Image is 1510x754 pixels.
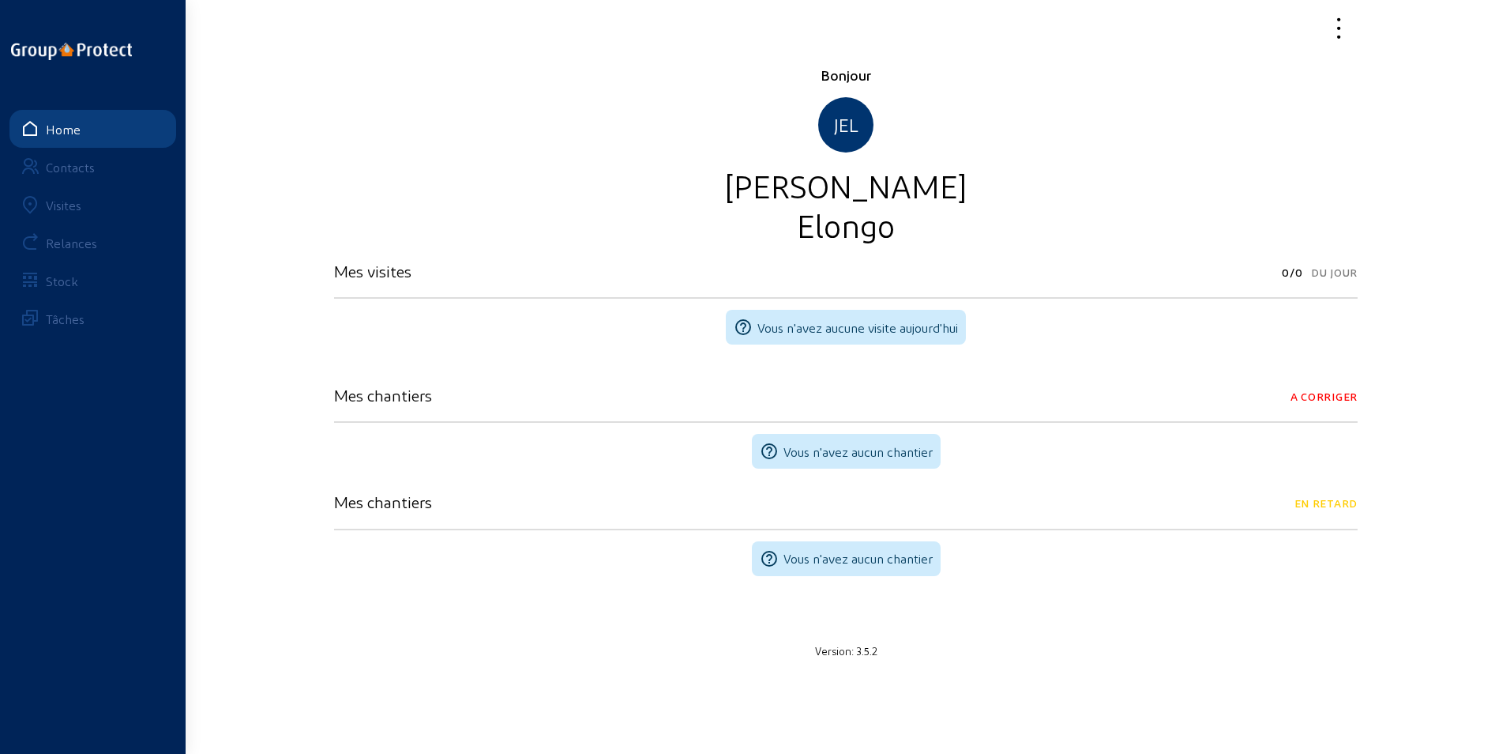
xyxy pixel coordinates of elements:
div: Contacts [46,160,95,175]
div: Bonjour [334,66,1358,85]
h3: Mes chantiers [334,492,432,511]
div: Home [46,122,81,137]
span: 0/0 [1282,262,1303,284]
a: Tâches [9,300,176,337]
small: Version: 3.5.2 [815,644,877,657]
a: Visites [9,186,176,224]
h3: Mes chantiers [334,386,432,405]
span: A corriger [1290,386,1358,408]
div: Relances [46,236,97,251]
mat-icon: help_outline [760,442,779,461]
h3: Mes visites [334,262,411,281]
span: Vous n'avez aucun chantier [783,551,933,566]
img: logo-oneline.png [11,43,132,60]
mat-icon: help_outline [734,318,753,337]
mat-icon: help_outline [760,549,779,568]
span: Du jour [1311,262,1358,284]
div: Visites [46,198,81,213]
span: Vous n'avez aucun chantier [783,444,933,459]
a: Relances [9,224,176,262]
div: Stock [46,273,78,288]
span: Vous n'avez aucune visite aujourd'hui [757,320,958,335]
span: En retard [1294,492,1358,515]
a: Contacts [9,148,176,186]
div: JEL [818,97,873,153]
div: Elongo [334,205,1358,244]
a: Stock [9,262,176,300]
div: Tâches [46,311,85,326]
a: Home [9,110,176,148]
div: [PERSON_NAME] [334,165,1358,205]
